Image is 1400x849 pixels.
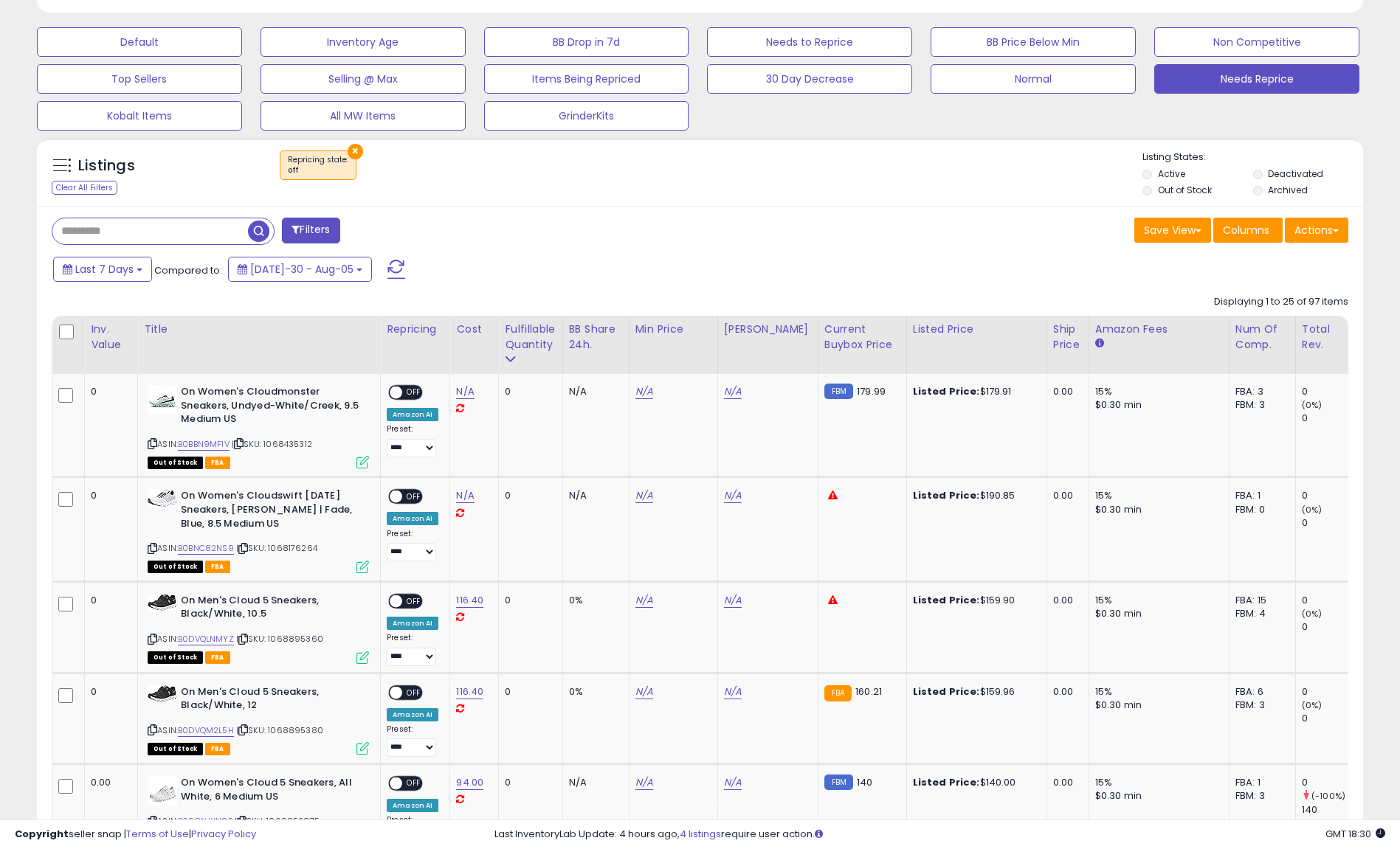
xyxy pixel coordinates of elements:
span: FBA [205,651,230,664]
div: Displaying 1 to 25 of 97 items [1214,295,1348,309]
div: 15% [1095,385,1218,398]
div: Preset: [387,424,438,457]
div: 0 [505,594,551,607]
b: On Men's Cloud 5 Sneakers, Black/White, 10.5 [181,594,360,625]
div: $159.96 [913,685,1035,699]
div: Clear All Filters [52,181,117,195]
button: Needs Reprice [1154,64,1359,94]
a: N/A [724,685,742,699]
div: BB Share 24h. [569,322,623,353]
div: 0.00 [1053,385,1077,398]
button: Last 7 Days [53,257,152,282]
span: Compared to: [154,263,222,277]
div: Amazon AI [387,617,438,630]
div: ASIN: [148,385,369,467]
span: 140 [857,775,872,789]
button: All MW Items [261,101,466,131]
div: FBA: 3 [1235,385,1284,398]
button: Top Sellers [37,64,242,94]
button: × [348,144,363,159]
span: Last 7 Days [75,262,134,277]
small: Amazon Fees. [1095,337,1104,350]
span: All listings that are currently out of stock and unavailable for purchase on Amazon [148,743,203,755]
button: Items Being Repriced [484,64,689,94]
div: N/A [569,385,618,398]
a: N/A [635,384,653,399]
div: ASIN: [148,489,369,571]
div: Fulfillable Quantity [505,322,556,353]
div: 0 [91,594,126,607]
div: Min Price [635,322,711,337]
a: 116.40 [456,593,483,608]
a: N/A [635,593,653,608]
span: 179.99 [857,384,886,398]
a: N/A [456,384,474,399]
div: 0 [1302,620,1362,634]
div: N/A [569,489,618,502]
b: Listed Price: [913,488,980,502]
button: Default [37,27,242,57]
div: $159.90 [913,594,1035,607]
div: FBA: 1 [1235,776,1284,789]
button: Columns [1213,218,1283,243]
span: All listings that are currently out of stock and unavailable for purchase on Amazon [148,457,203,469]
div: ASIN: [148,685,369,754]
div: 0 [1302,685,1362,699]
button: GrinderKits [484,101,689,131]
div: Amazon AI [387,408,438,421]
a: N/A [456,488,474,503]
div: 0 [1302,776,1362,789]
label: Active [1158,167,1185,180]
div: [PERSON_NAME] [724,322,812,337]
a: N/A [724,775,742,790]
div: $0.30 min [1095,789,1218,803]
div: 0.00 [1053,776,1077,789]
button: Normal [931,64,1136,94]
a: B0BBN9MF1V [178,438,230,451]
b: On Men's Cloud 5 Sneakers, Black/White, 12 [181,685,360,716]
div: FBA: 15 [1235,594,1284,607]
span: Columns [1223,223,1269,238]
div: 0 [505,685,551,699]
b: Listed Price: [913,685,980,699]
button: Non Competitive [1154,27,1359,57]
div: Num of Comp. [1235,322,1289,353]
b: Listed Price: [913,775,980,789]
div: $179.91 [913,385,1035,398]
small: (0%) [1302,699,1323,711]
div: 15% [1095,489,1218,502]
a: N/A [724,384,742,399]
button: Kobalt Items [37,101,242,131]
strong: Copyright [15,827,69,841]
div: 0 [91,489,126,502]
span: Repricing state : [288,154,348,176]
div: Inv. value [91,322,131,353]
div: $0.30 min [1095,699,1218,712]
b: On Women's Cloudswift [DATE] Sneakers, [PERSON_NAME] | Fade, Blue, 8.5 Medium US [181,489,360,534]
span: OFF [402,491,426,503]
div: $0.30 min [1095,503,1218,516]
a: Terms of Use [126,827,189,841]
button: Selling @ Max [261,64,466,94]
small: (0%) [1302,608,1323,620]
small: FBM [824,384,853,399]
div: ASIN: [148,594,369,662]
a: N/A [724,593,742,608]
div: 15% [1095,685,1218,699]
span: 2025-08-13 18:30 GMT [1325,827,1385,841]
a: 116.40 [456,685,483,699]
a: N/A [635,488,653,503]
img: 41PV9XacWpL._SL40_.jpg [148,489,177,507]
div: off [288,165,348,176]
button: Filters [282,218,339,243]
a: B0BNC82NS9 [178,542,234,555]
div: 0 [1302,412,1362,425]
div: FBM: 3 [1235,789,1284,803]
div: 0 [1302,594,1362,607]
div: $0.30 min [1095,607,1218,620]
div: Total Rev. [1302,322,1356,353]
small: (0%) [1302,399,1323,411]
span: 160.21 [855,685,882,699]
div: Amazon AI [387,708,438,721]
a: N/A [635,685,653,699]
